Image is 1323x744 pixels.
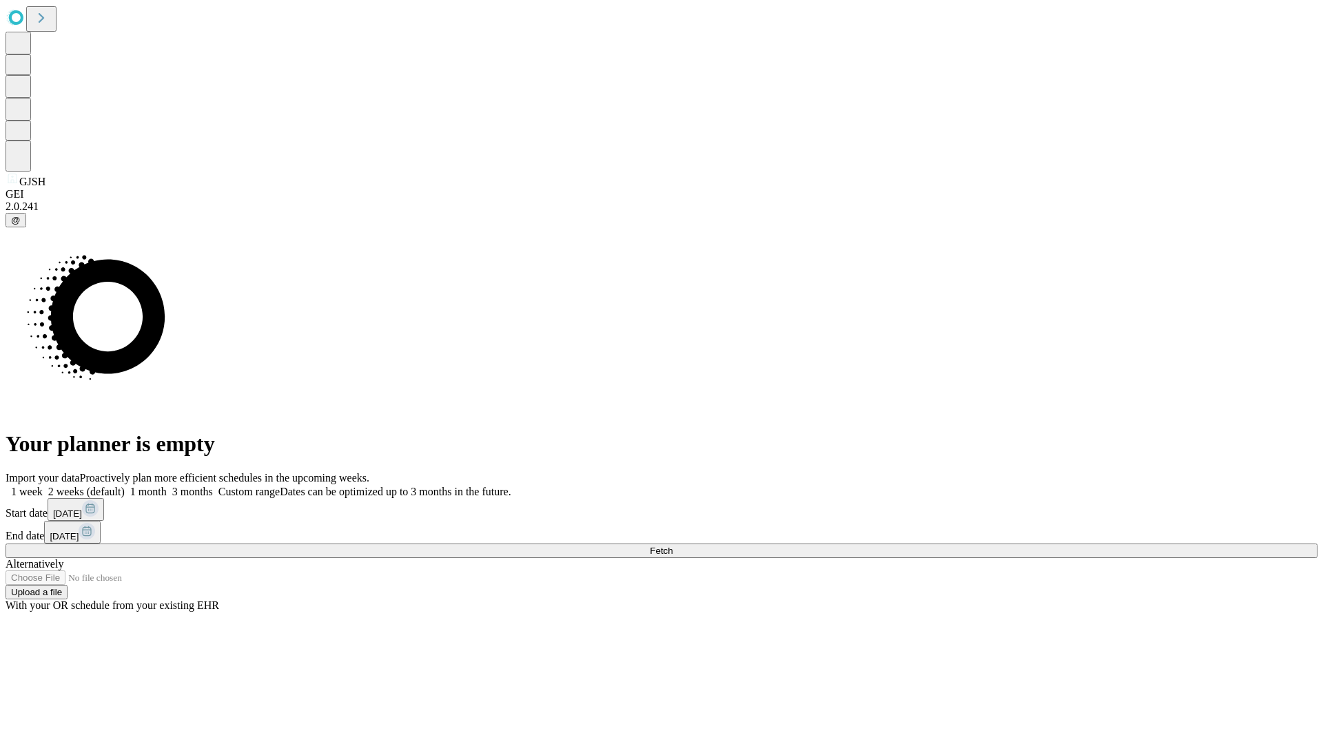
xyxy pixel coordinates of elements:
span: Dates can be optimized up to 3 months in the future. [280,486,511,497]
span: Import your data [6,472,80,484]
div: GEI [6,188,1317,200]
span: [DATE] [50,531,79,541]
span: @ [11,215,21,225]
h1: Your planner is empty [6,431,1317,457]
button: [DATE] [44,521,101,544]
span: Proactively plan more efficient schedules in the upcoming weeks. [80,472,369,484]
button: @ [6,213,26,227]
span: Custom range [218,486,280,497]
div: 2.0.241 [6,200,1317,213]
span: 1 month [130,486,167,497]
span: GJSH [19,176,45,187]
button: Fetch [6,544,1317,558]
span: 2 weeks (default) [48,486,125,497]
span: Alternatively [6,558,63,570]
div: Start date [6,498,1317,521]
span: [DATE] [53,508,82,519]
button: [DATE] [48,498,104,521]
button: Upload a file [6,585,68,599]
span: With your OR schedule from your existing EHR [6,599,219,611]
span: 1 week [11,486,43,497]
div: End date [6,521,1317,544]
span: Fetch [650,546,673,556]
span: 3 months [172,486,213,497]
